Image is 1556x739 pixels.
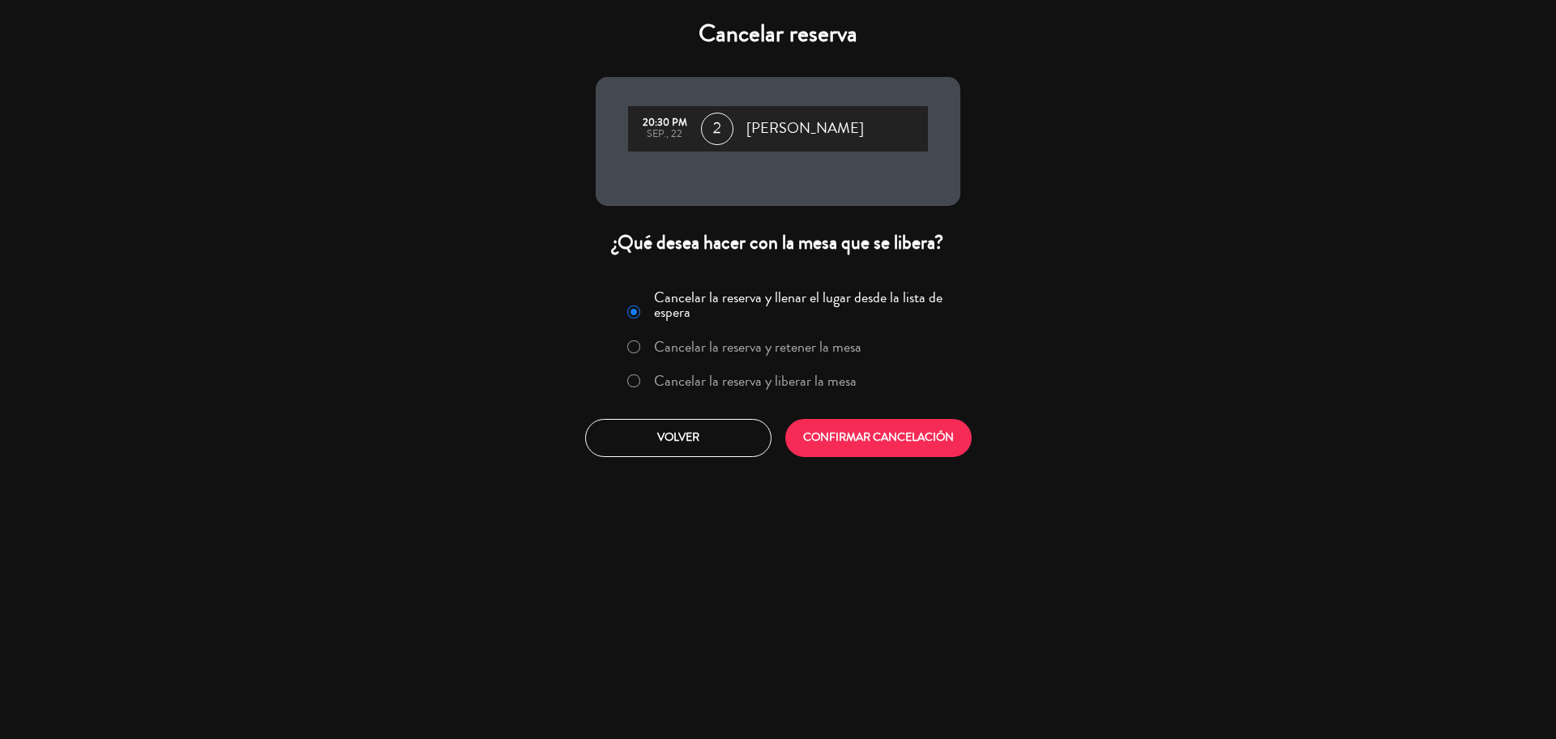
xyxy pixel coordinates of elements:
label: Cancelar la reserva y retener la mesa [654,340,861,354]
button: Volver [585,419,772,457]
h4: Cancelar reserva [596,19,960,49]
span: 2 [701,113,733,145]
label: Cancelar la reserva y liberar la mesa [654,374,857,388]
button: CONFIRMAR CANCELACIÓN [785,419,972,457]
div: ¿Qué desea hacer con la mesa que se libera? [596,230,960,255]
span: [PERSON_NAME] [746,117,864,141]
label: Cancelar la reserva y llenar el lugar desde la lista de espera [654,290,951,319]
div: 20:30 PM [636,117,693,129]
div: sep., 22 [636,129,693,140]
